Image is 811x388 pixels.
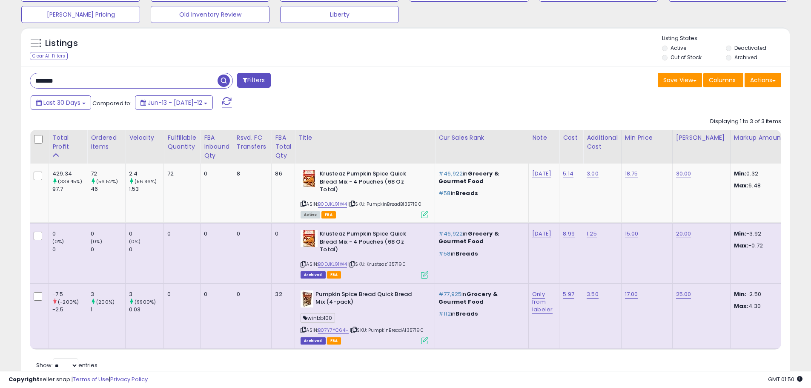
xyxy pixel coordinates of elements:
[438,290,522,306] p: in
[96,178,118,185] small: (56.52%)
[73,375,109,383] a: Terms of Use
[745,73,781,87] button: Actions
[58,299,79,305] small: (-200%)
[237,170,265,178] div: 8
[167,133,197,151] div: Fulfillable Quantity
[563,290,574,299] a: 5.97
[734,241,749,250] strong: Max:
[91,133,122,151] div: Ordered Items
[167,170,194,178] div: 72
[237,73,270,88] button: Filters
[563,133,579,142] div: Cost
[438,189,450,197] span: #58
[734,182,805,190] p: 6.48
[734,44,766,52] label: Deactivated
[9,375,40,383] strong: Copyright
[734,230,747,238] strong: Min:
[734,170,805,178] p: 0.32
[91,170,125,178] div: 72
[320,230,423,256] b: Krusteaz Pumpkin Spice Quick Bread Mix - 4 Pouches (68 Oz Total)
[662,34,790,43] p: Listing States:
[135,95,213,110] button: Jun-13 - [DATE]-12
[204,230,226,238] div: 0
[129,230,163,238] div: 0
[204,133,229,160] div: FBA inbound Qty
[734,133,808,142] div: Markup Amount
[625,133,669,142] div: Min Price
[671,54,702,61] label: Out of Stock
[625,170,638,178] a: 18.75
[438,190,522,197] p: in
[30,52,68,60] div: Clear All Filters
[456,310,478,318] span: Breads
[734,290,747,298] strong: Min:
[676,170,691,178] a: 30.00
[321,211,336,218] span: FBA
[91,230,125,238] div: 0
[587,230,597,238] a: 1.25
[438,230,522,245] p: in
[58,178,82,185] small: (339.45%)
[43,98,80,107] span: Last 30 Days
[36,361,97,369] span: Show: entries
[350,327,424,333] span: | SKU: PumpkinBreadA1357190
[129,238,141,245] small: (0%)
[709,76,736,84] span: Columns
[438,170,463,178] span: #46,922
[348,201,421,207] span: | SKU: PumpkinBreadB1357190
[734,181,749,190] strong: Max:
[563,170,573,178] a: 5.14
[52,238,64,245] small: (0%)
[52,185,87,193] div: 97.7
[438,250,522,258] p: in
[91,238,103,245] small: (0%)
[348,261,406,267] span: | SKU: Krusteaz1357190
[318,261,347,268] a: B0DJKL91W4
[734,290,805,298] p: -2.50
[456,189,478,197] span: Breads
[438,290,498,306] span: Grocery & Gourmet Food
[318,327,349,334] a: B07Y7YC64H
[625,230,639,238] a: 15.00
[676,230,691,238] a: 20.00
[91,306,125,313] div: 1
[135,178,157,185] small: (56.86%)
[52,290,87,298] div: -7.5
[52,133,83,151] div: Total Profit
[438,290,461,298] span: #77,925
[532,133,556,142] div: Note
[438,133,525,142] div: Cur Sales Rank
[129,133,160,142] div: Velocity
[45,37,78,49] h5: Listings
[204,290,226,298] div: 0
[456,250,478,258] span: Breads
[301,170,428,217] div: ASIN:
[438,230,463,238] span: #46,922
[532,290,553,314] a: Only from labeler
[320,170,423,196] b: Krusteaz Pumpkin Spice Quick Bread Mix - 4 Pouches (68 Oz Total)
[110,375,148,383] a: Privacy Policy
[438,230,499,245] span: Grocery & Gourmet Food
[658,73,702,87] button: Save View
[275,230,288,238] div: 0
[301,271,325,279] span: Listings that have been deleted from Seller Central
[438,170,522,185] p: in
[129,290,163,298] div: 3
[52,306,87,313] div: -2.5
[52,170,87,178] div: 429.34
[710,118,781,126] div: Displaying 1 to 3 of 3 items
[298,133,431,142] div: Title
[129,306,163,313] div: 0.03
[301,170,318,187] img: 51f1uB5Ai0L._SL40_.jpg
[301,211,320,218] span: All listings currently available for purchase on Amazon
[9,376,148,384] div: seller snap | |
[52,246,87,253] div: 0
[91,246,125,253] div: 0
[625,290,638,299] a: 17.00
[671,44,686,52] label: Active
[587,170,599,178] a: 3.00
[167,290,194,298] div: 0
[438,310,522,318] p: in
[91,185,125,193] div: 46
[301,230,318,247] img: 51f1uB5Ai0L._SL40_.jpg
